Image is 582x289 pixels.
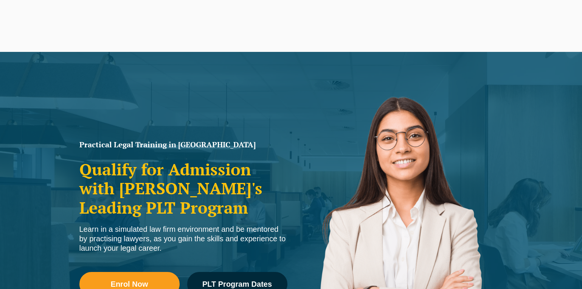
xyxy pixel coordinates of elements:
span: Enrol Now [111,280,148,288]
h2: Qualify for Admission with [PERSON_NAME]'s Leading PLT Program [79,160,287,217]
span: PLT Program Dates [202,280,272,288]
h1: Practical Legal Training in [GEOGRAPHIC_DATA] [79,141,287,148]
div: Learn in a simulated law firm environment and be mentored by practising lawyers, as you gain the ... [79,225,287,253]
